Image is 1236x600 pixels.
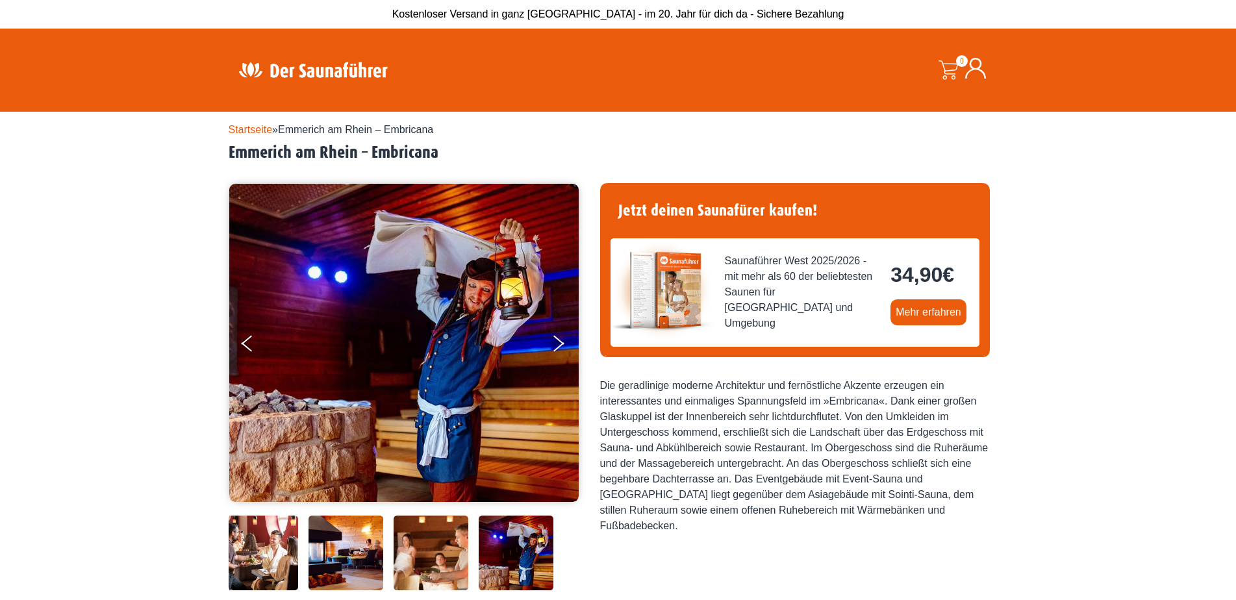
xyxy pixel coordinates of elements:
[242,330,274,362] button: Previous
[890,299,966,325] a: Mehr erfahren
[229,143,1008,163] h2: Emmerich am Rhein – Embricana
[956,55,968,67] span: 0
[942,263,954,286] span: €
[551,330,583,362] button: Next
[392,8,844,19] span: Kostenloser Versand in ganz [GEOGRAPHIC_DATA] - im 20. Jahr für dich da - Sichere Bezahlung
[600,378,990,534] div: Die geradlinige moderne Architektur und fernöstliche Akzente erzeugen ein interessantes und einma...
[611,194,979,228] h4: Jetzt deinen Saunafürer kaufen!
[725,253,881,331] span: Saunaführer West 2025/2026 - mit mehr als 60 der beliebtesten Saunen für [GEOGRAPHIC_DATA] und Um...
[611,238,714,342] img: der-saunafuehrer-2025-west.jpg
[890,263,954,286] bdi: 34,90
[278,124,433,135] span: Emmerich am Rhein – Embricana
[229,124,434,135] span: »
[229,124,273,135] a: Startseite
